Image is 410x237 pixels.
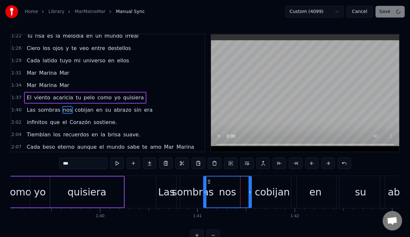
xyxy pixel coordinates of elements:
[59,57,72,64] span: tuyo
[46,32,54,40] span: es
[39,81,58,89] span: Marina
[309,185,321,199] div: en
[26,94,32,101] span: El
[107,131,121,138] span: brisa
[26,57,41,64] span: Сada
[42,44,51,52] span: los
[79,44,89,52] span: veo
[11,144,21,150] span: 2:07
[5,185,31,199] div: como
[26,81,37,89] span: Mar
[96,214,105,219] div: 1:40
[42,57,58,64] span: latido
[69,118,92,126] span: Corazón
[39,69,58,77] span: Marina
[59,69,70,77] span: Mar
[346,6,373,18] button: Cancel
[55,32,61,40] span: la
[82,57,106,64] span: universo
[52,94,74,101] span: acaricia
[75,8,106,15] a: MarMainaMar
[77,143,97,151] span: aunque
[5,5,18,18] img: youka
[65,44,69,52] span: y
[63,131,90,138] span: recuerdos
[176,143,195,151] span: Marina
[26,106,36,114] span: Las
[106,143,125,151] span: mundo
[68,185,106,199] div: quisiera
[193,214,202,219] div: 1:41
[11,33,21,39] span: 1:22
[11,57,21,64] span: 1:29
[107,57,115,64] span: en
[59,81,70,89] span: Mar
[38,106,61,114] span: sombras
[164,143,175,151] span: Mar
[11,70,21,76] span: 1:31
[142,143,148,151] span: te
[383,211,402,231] div: Відкритий чат
[133,106,142,114] span: sin
[42,143,56,151] span: beso
[62,32,84,40] span: melodia
[75,94,81,101] span: tu
[255,185,290,199] div: cobijan
[117,57,130,64] span: ellos
[48,8,64,15] a: Library
[97,94,112,101] span: como
[11,107,21,113] span: 1:40
[11,45,21,52] span: 1:26
[86,32,93,40] span: en
[11,131,21,138] span: 2:04
[158,185,175,199] div: Las
[93,118,118,126] span: sostiene.
[95,106,103,114] span: en
[25,8,38,15] a: Home
[114,94,121,101] span: yo
[26,32,33,40] span: Tu
[71,44,77,52] span: te
[100,131,106,138] span: la
[11,94,21,101] span: 1:37
[11,82,21,89] span: 1:34
[26,69,37,77] span: Mar
[26,143,41,151] span: Cada
[91,131,99,138] span: en
[105,106,112,114] span: su
[127,143,140,151] span: sabe
[33,94,51,101] span: viento
[62,118,68,126] span: el
[26,44,41,52] span: Ciero
[172,185,214,199] div: sombras
[113,106,132,114] span: abrazo
[291,214,299,219] div: 1:42
[355,185,367,199] div: su
[91,44,106,52] span: entre
[95,32,103,40] span: un
[123,131,141,138] span: suave.
[73,57,81,64] span: mi
[104,32,123,40] span: mundo
[219,185,236,199] div: nos
[149,143,162,151] span: amo
[74,106,94,114] span: cobijan
[83,94,95,101] span: pelo
[11,119,21,126] span: 2:02
[107,44,131,52] span: destellos
[62,106,73,114] span: nos
[122,94,144,101] span: quisiera
[99,143,105,151] span: el
[25,8,145,15] nav: breadcrumb
[34,185,46,199] div: yo
[26,131,51,138] span: Tiemblan
[26,118,48,126] span: infinitos
[125,32,139,40] span: irreal
[53,131,61,138] span: los
[34,32,45,40] span: risa
[49,118,60,126] span: que
[143,106,153,114] span: era
[116,8,145,15] span: Manual Sync
[52,44,64,52] span: ojos
[57,143,75,151] span: eterno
